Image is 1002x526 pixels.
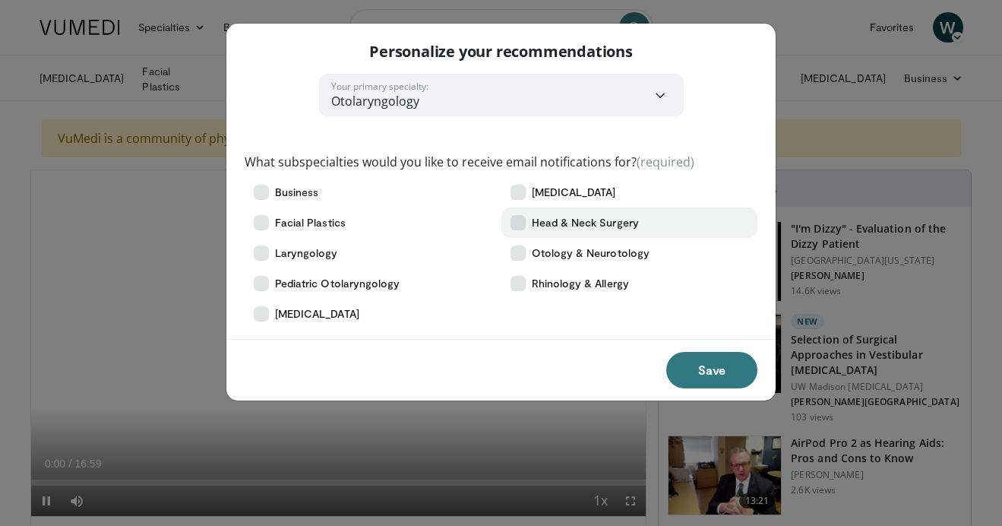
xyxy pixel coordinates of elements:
[532,185,616,200] span: [MEDICAL_DATA]
[275,306,359,322] span: [MEDICAL_DATA]
[275,215,346,230] span: Facial Plastics
[666,352,757,388] button: Save
[275,246,338,261] span: Laryngology
[532,246,650,261] span: Otology & Neurotology
[275,185,319,200] span: Business
[532,276,629,291] span: Rhinology & Allergy
[637,154,694,170] span: (required)
[245,153,694,171] label: What subspecialties would you like to receive email notifications for?
[532,215,639,230] span: Head & Neck Surgery
[369,42,633,62] p: Personalize your recommendations
[275,276,400,291] span: Pediatric Otolaryngology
